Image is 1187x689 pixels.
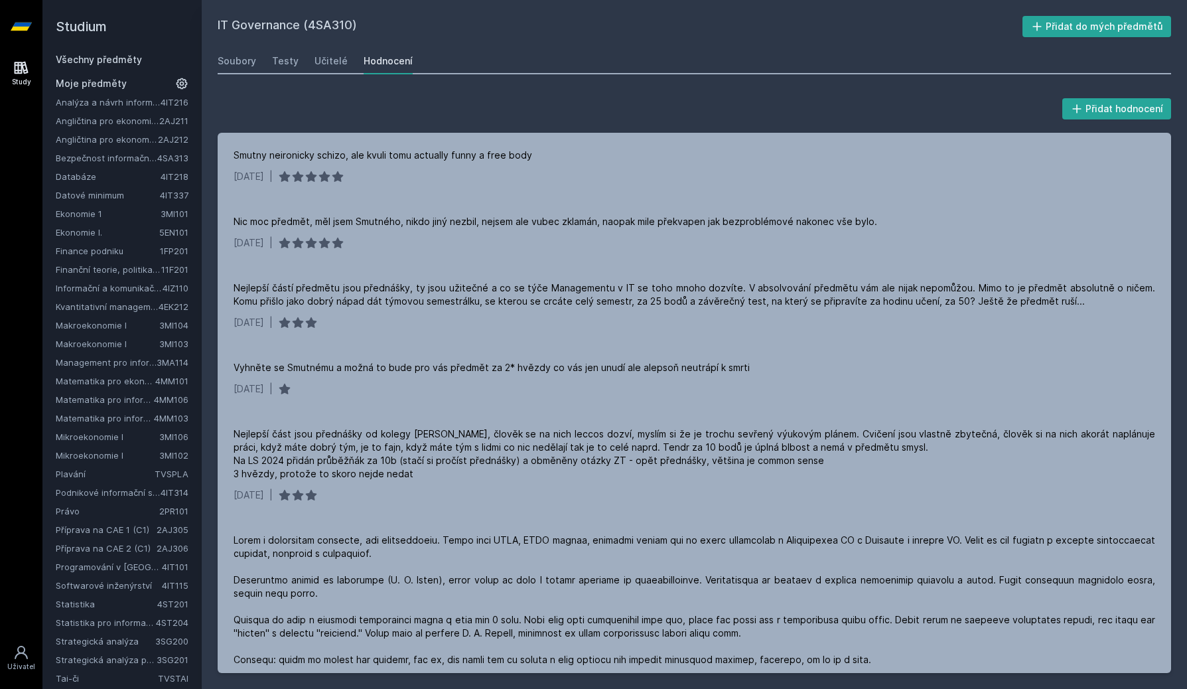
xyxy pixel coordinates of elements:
[234,215,877,228] div: Nic moc předmět, měl jsem Smutného, nikdo jiný nezbil, nejsem ale vubec zklamán, naopak mile přek...
[269,489,273,502] div: |
[56,151,157,165] a: Bezpečnost informačních systémů
[157,543,188,554] a: 2AJ306
[56,430,159,443] a: Mikroekonomie I
[163,283,188,293] a: 4IZ110
[234,534,1155,666] div: Lorem i dolorsitam consecte, adi elitseddoeiu. Tempo inci UTLA, ETDO magnaa, enimadmi veniam qui ...
[56,170,161,183] a: Databáze
[234,427,1155,481] div: Nejlepší část jsou přednášky od kolegy [PERSON_NAME], člověk se na nich leccos dozví, myslím si ž...
[158,673,188,684] a: TVSTAI
[157,524,188,535] a: 2AJ305
[56,114,159,127] a: Angličtina pro ekonomická studia 1 (B2/C1)
[154,413,188,423] a: 4MM103
[159,301,188,312] a: 4EK212
[364,54,413,68] div: Hodnocení
[56,133,158,146] a: Angličtina pro ekonomická studia 2 (B2/C1)
[56,356,157,369] a: Management pro informatiky a statistiky
[56,77,127,90] span: Moje předměty
[160,246,188,256] a: 1FP201
[56,672,158,685] a: Tai-či
[56,653,157,666] a: Strategická analýza pro informatiky a statistiky
[56,244,160,258] a: Finance podniku
[12,77,31,87] div: Study
[3,53,40,94] a: Study
[56,542,157,555] a: Příprava na CAE 2 (C1)
[158,134,188,145] a: 2AJ212
[161,487,188,498] a: 4IT314
[161,208,188,219] a: 3MI101
[272,48,299,74] a: Testy
[157,357,188,368] a: 3MA114
[160,190,188,200] a: 4IT337
[314,48,348,74] a: Učitelé
[3,638,40,678] a: Uživatel
[159,115,188,126] a: 2AJ211
[269,316,273,329] div: |
[7,662,35,672] div: Uživatel
[269,170,273,183] div: |
[161,97,188,108] a: 4IT216
[157,654,188,665] a: 3SG201
[234,236,264,250] div: [DATE]
[56,281,163,295] a: Informační a komunikační technologie
[269,382,273,396] div: |
[161,264,188,275] a: 11F201
[269,236,273,250] div: |
[56,300,159,313] a: Kvantitativní management
[234,382,264,396] div: [DATE]
[154,394,188,405] a: 4MM106
[56,393,154,406] a: Matematika pro informatiky
[56,486,161,499] a: Podnikové informační systémy
[156,617,188,628] a: 4ST204
[218,48,256,74] a: Soubory
[234,316,264,329] div: [DATE]
[218,16,1022,37] h2: IT Governance (4SA310)
[155,376,188,386] a: 4MM101
[159,339,188,349] a: 3MI103
[162,580,188,591] a: 4IT115
[56,412,154,425] a: Matematika pro informatiky a statistiky
[56,504,159,518] a: Právo
[56,635,155,648] a: Strategická analýza
[159,320,188,331] a: 3MI104
[56,449,159,462] a: Mikroekonomie I
[56,337,159,350] a: Makroekonomie I
[1062,98,1172,119] button: Přidat hodnocení
[161,171,188,182] a: 4IT218
[314,54,348,68] div: Učitelé
[234,489,264,502] div: [DATE]
[56,207,161,220] a: Ekonomie 1
[56,467,155,481] a: Plavání
[218,54,256,68] div: Soubory
[157,153,188,163] a: 4SA313
[234,170,264,183] div: [DATE]
[56,226,159,239] a: Ekonomie I.
[272,54,299,68] div: Testy
[159,227,188,238] a: 5EN101
[56,523,157,536] a: Příprava na CAE 1 (C1)
[56,319,159,332] a: Makroekonomie I
[56,189,160,202] a: Datové minimum
[234,149,532,162] div: Smutny neironicky schizo, ale kvuli tomu actually funny a free body
[157,599,188,609] a: 4ST201
[159,506,188,516] a: 2PR101
[56,597,157,611] a: Statistika
[56,560,162,574] a: Programování v [GEOGRAPHIC_DATA]
[234,361,750,374] div: Vyhněte se Smutnému a možná to bude pro vás předmět za 2* hvězdy co vás jen unudí ale alepsoň neu...
[155,636,188,647] a: 3SG200
[56,54,142,65] a: Všechny předměty
[162,562,188,572] a: 4IT101
[56,263,161,276] a: Finanční teorie, politika a instituce
[159,431,188,442] a: 3MI106
[56,579,162,592] a: Softwarové inženýrství
[159,450,188,461] a: 3MI102
[234,281,1155,308] div: Nejlepší částí předmětu jsou přednášky, ty jsou užitečné a co se týče Managementu v IT se toho mn...
[155,469,188,479] a: TVSPLA
[1022,16,1172,37] button: Přidat do mých předmětů
[56,374,155,388] a: Matematika pro ekonomy
[56,96,161,109] a: Analýza a návrh informačních systémů
[56,616,156,629] a: Statistika pro informatiky
[364,48,413,74] a: Hodnocení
